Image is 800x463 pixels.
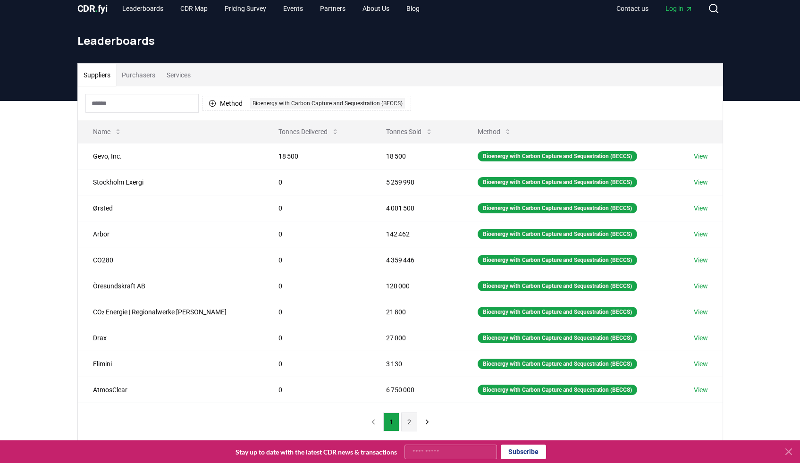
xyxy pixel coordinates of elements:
[694,203,708,213] a: View
[78,195,264,221] td: Ørsted
[78,143,264,169] td: Gevo, Inc.
[78,64,116,86] button: Suppliers
[478,255,637,265] div: Bioenergy with Carbon Capture and Sequestration (BECCS)
[77,2,108,15] a: CDR.fyi
[694,333,708,343] a: View
[78,325,264,351] td: Drax
[371,299,463,325] td: 21 800
[263,169,371,195] td: 0
[401,412,417,431] button: 2
[116,64,161,86] button: Purchasers
[694,229,708,239] a: View
[371,351,463,377] td: 3 130
[379,122,440,141] button: Tonnes Sold
[694,255,708,265] a: View
[95,3,98,14] span: .
[371,143,463,169] td: 18 500
[263,377,371,403] td: 0
[78,247,264,273] td: CO280
[263,221,371,247] td: 0
[263,143,371,169] td: 18 500
[371,273,463,299] td: 120 000
[478,151,637,161] div: Bioenergy with Carbon Capture and Sequestration (BECCS)
[694,385,708,395] a: View
[665,4,693,13] span: Log in
[263,351,371,377] td: 0
[161,64,196,86] button: Services
[371,377,463,403] td: 6 750 000
[419,412,435,431] button: next page
[371,247,463,273] td: 4 359 446
[478,177,637,187] div: Bioenergy with Carbon Capture and Sequestration (BECCS)
[470,122,519,141] button: Method
[694,307,708,317] a: View
[263,273,371,299] td: 0
[383,412,399,431] button: 1
[263,247,371,273] td: 0
[202,96,411,111] button: MethodBioenergy with Carbon Capture and Sequestration (BECCS)
[478,359,637,369] div: Bioenergy with Carbon Capture and Sequestration (BECCS)
[371,169,463,195] td: 5 259 998
[78,299,264,325] td: CO₂ Energie | Regionalwerke [PERSON_NAME]
[694,281,708,291] a: View
[77,33,723,48] h1: Leaderboards
[478,281,637,291] div: Bioenergy with Carbon Capture and Sequestration (BECCS)
[78,221,264,247] td: Arbor
[478,229,637,239] div: Bioenergy with Carbon Capture and Sequestration (BECCS)
[694,359,708,369] a: View
[78,377,264,403] td: AtmosClear
[263,299,371,325] td: 0
[263,325,371,351] td: 0
[78,169,264,195] td: Stockholm Exergi
[85,122,129,141] button: Name
[78,273,264,299] td: Öresundskraft AB
[478,385,637,395] div: Bioenergy with Carbon Capture and Sequestration (BECCS)
[371,221,463,247] td: 142 462
[478,203,637,213] div: Bioenergy with Carbon Capture and Sequestration (BECCS)
[694,177,708,187] a: View
[478,307,637,317] div: Bioenergy with Carbon Capture and Sequestration (BECCS)
[78,351,264,377] td: Elimini
[371,195,463,221] td: 4 001 500
[694,152,708,161] a: View
[271,122,346,141] button: Tonnes Delivered
[263,195,371,221] td: 0
[371,325,463,351] td: 27 000
[77,3,108,14] span: CDR fyi
[250,98,405,109] div: Bioenergy with Carbon Capture and Sequestration (BECCS)
[478,333,637,343] div: Bioenergy with Carbon Capture and Sequestration (BECCS)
